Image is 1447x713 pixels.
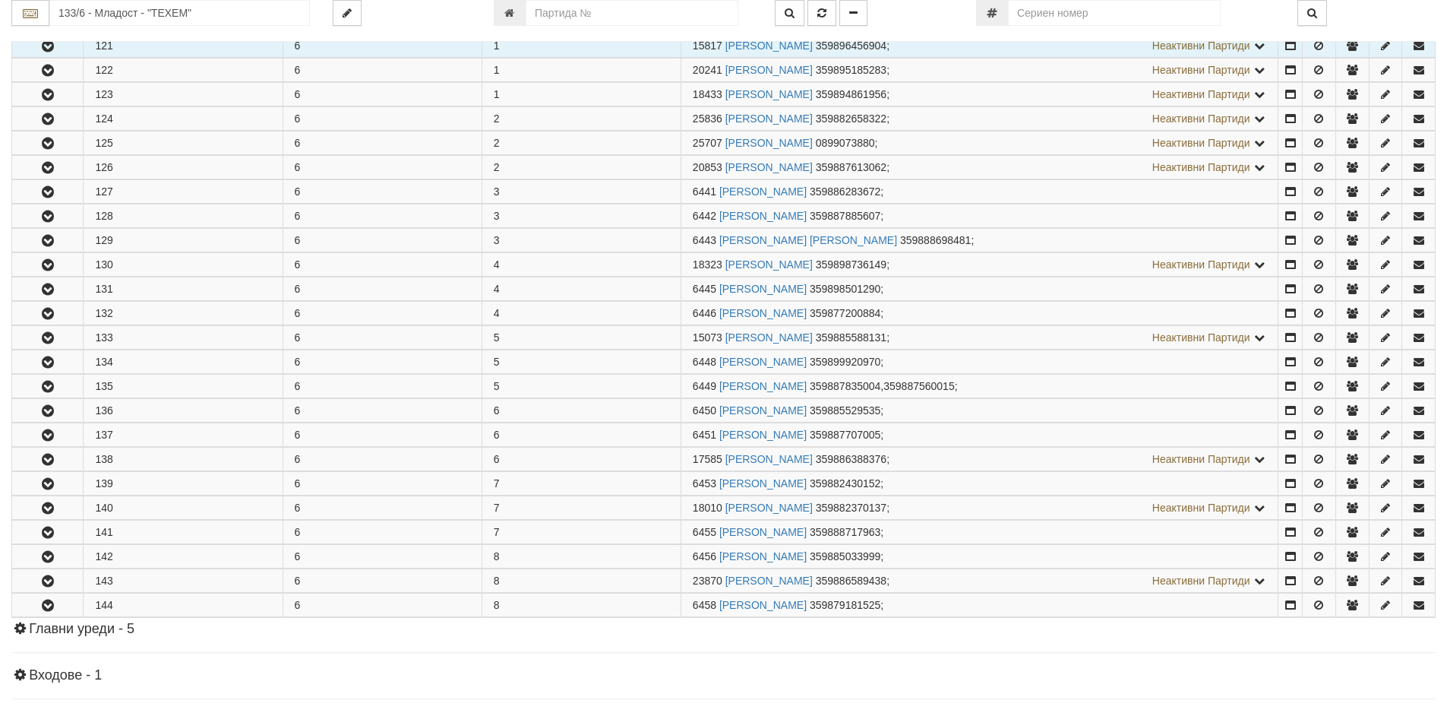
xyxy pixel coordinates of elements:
span: 359882370137 [816,502,886,514]
span: 1 [494,64,500,76]
a: [PERSON_NAME] [PERSON_NAME] [719,234,897,246]
a: [PERSON_NAME] [725,161,813,173]
span: 5 [494,356,500,368]
span: Партида № [693,575,722,587]
span: Партида № [693,550,716,562]
td: 143 [84,569,283,593]
td: 6 [283,277,482,301]
span: Партида № [693,64,722,76]
td: 123 [84,83,283,106]
span: Неактивни Партиди [1152,502,1250,514]
td: 6 [283,326,482,350]
td: 134 [84,350,283,374]
td: 6 [283,423,482,447]
span: 1 [494,40,500,52]
span: 3 [494,210,500,222]
span: 7 [494,502,500,514]
span: Партида № [693,283,716,295]
span: Партида № [693,502,722,514]
a: [PERSON_NAME] [719,429,807,441]
td: 6 [283,350,482,374]
td: 132 [84,302,283,325]
td: ; [681,83,1278,106]
td: 131 [84,277,283,301]
td: 6 [283,472,482,496]
a: [PERSON_NAME] [725,453,813,465]
a: [PERSON_NAME] [725,137,813,149]
span: 359886388376 [816,453,886,465]
td: 6 [283,594,482,617]
td: 6 [283,59,482,82]
td: ; [681,107,1278,131]
td: 6 [283,204,482,228]
span: 359895185283 [816,64,886,76]
span: 359898501290 [810,283,880,295]
td: ; [681,350,1278,374]
a: [PERSON_NAME] [719,307,807,319]
td: ; [681,59,1278,82]
span: 6 [494,404,500,417]
td: ; [681,521,1278,544]
a: [PERSON_NAME] [719,599,807,611]
span: Партида № [693,404,716,417]
td: 6 [283,545,482,569]
span: 8 [494,575,500,587]
a: [PERSON_NAME] [725,112,813,125]
td: ; [681,253,1278,277]
td: 6 [283,521,482,544]
td: ; [681,423,1278,447]
span: Неактивни Партиди [1152,64,1250,76]
span: Неактивни Партиди [1152,161,1250,173]
span: 359882430152 [810,477,880,490]
span: 0899073880 [816,137,875,149]
a: [PERSON_NAME] [719,550,807,562]
span: Партида № [693,258,722,271]
a: [PERSON_NAME] [719,283,807,295]
span: 7 [494,526,500,538]
td: ; [681,448,1278,471]
span: 8 [494,550,500,562]
span: Неактивни Партиди [1152,258,1250,271]
a: [PERSON_NAME] [719,210,807,222]
td: 135 [84,375,283,398]
td: 126 [84,156,283,179]
a: [PERSON_NAME] [725,502,813,514]
span: 359877200884 [810,307,880,319]
td: 124 [84,107,283,131]
span: Партида № [693,380,716,392]
td: ; [681,156,1278,179]
td: 6 [283,253,482,277]
td: 6 [283,399,482,423]
span: 359887613062 [816,161,886,173]
td: ; [681,132,1278,155]
td: 6 [283,180,482,204]
td: 6 [283,156,482,179]
td: ; [681,569,1278,593]
span: Неактивни Партиди [1152,453,1250,465]
span: Неактивни Партиди [1152,40,1250,52]
span: 359882658322 [816,112,886,125]
td: 6 [283,448,482,471]
span: 359885588131 [816,331,886,344]
td: 137 [84,423,283,447]
td: 6 [283,569,482,593]
span: 7 [494,477,500,490]
td: ; [681,277,1278,301]
span: Неактивни Партиди [1152,112,1250,125]
td: ; [681,545,1278,569]
span: 359885033999 [810,550,880,562]
td: 6 [283,107,482,131]
span: 359894861956 [816,88,886,100]
span: Партида № [693,477,716,490]
span: 4 [494,307,500,319]
td: 6 [283,132,482,155]
td: 127 [84,180,283,204]
td: 138 [84,448,283,471]
span: Партида № [693,185,716,198]
td: ; [681,204,1278,228]
td: 142 [84,545,283,569]
span: 359888717963 [810,526,880,538]
td: ; [681,375,1278,398]
a: [PERSON_NAME] [719,404,807,417]
h4: Главни уреди - 5 [11,622,1436,637]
